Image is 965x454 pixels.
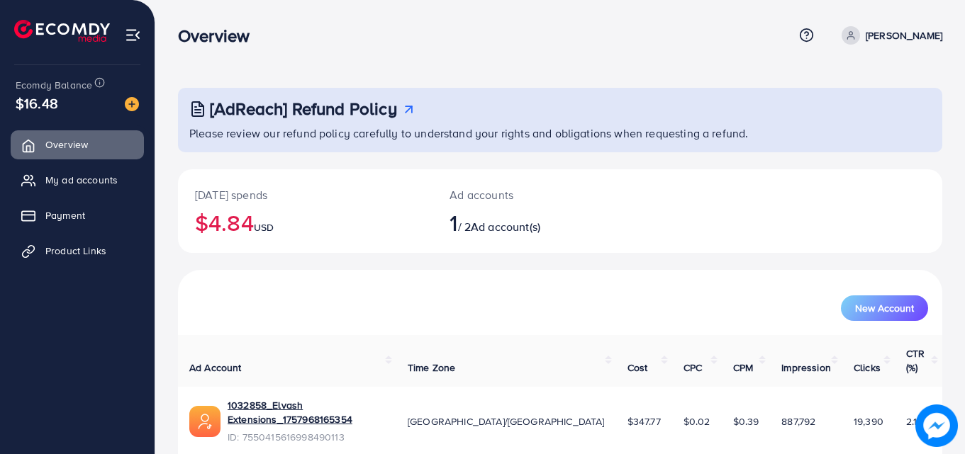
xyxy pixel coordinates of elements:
[733,361,753,375] span: CPM
[450,186,607,203] p: Ad accounts
[125,27,141,43] img: menu
[189,406,221,437] img: ic-ads-acc.e4c84228.svg
[228,398,385,427] a: 1032858_Elvash Extensions_1757968165354
[45,173,118,187] span: My ad accounts
[781,361,831,375] span: Impression
[228,430,385,444] span: ID: 7550415616998490113
[917,406,956,445] img: image
[836,26,942,45] a: [PERSON_NAME]
[906,346,925,375] span: CTR (%)
[189,125,934,142] p: Please review our refund policy carefully to understand your rights and obligations when requesti...
[45,244,106,258] span: Product Links
[11,166,144,194] a: My ad accounts
[210,98,397,119] h3: [AdReach] Refund Policy
[450,206,457,239] span: 1
[627,361,648,375] span: Cost
[254,220,274,234] span: USD
[195,186,415,203] p: [DATE] spends
[684,361,702,375] span: CPC
[627,414,661,429] span: $347.77
[16,78,92,92] span: Ecomdy Balance
[684,414,710,429] span: $0.02
[14,20,110,42] img: logo
[11,201,144,229] a: Payment
[11,130,144,159] a: Overview
[189,361,242,375] span: Ad Account
[841,295,928,321] button: New Account
[16,93,58,113] span: $16.48
[906,414,923,429] span: 2.18
[45,137,88,152] span: Overview
[866,27,942,44] p: [PERSON_NAME]
[408,414,605,429] span: [GEOGRAPHIC_DATA]/[GEOGRAPHIC_DATA]
[178,25,261,46] h3: Overview
[195,209,415,236] h2: $4.84
[45,208,85,222] span: Payment
[854,361,881,375] span: Clicks
[855,303,914,313] span: New Account
[125,97,139,111] img: image
[854,414,883,429] span: 19,390
[733,414,759,429] span: $0.39
[781,414,815,429] span: 887,792
[450,209,607,236] h2: / 2
[471,219,540,234] span: Ad account(s)
[11,237,144,265] a: Product Links
[408,361,455,375] span: Time Zone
